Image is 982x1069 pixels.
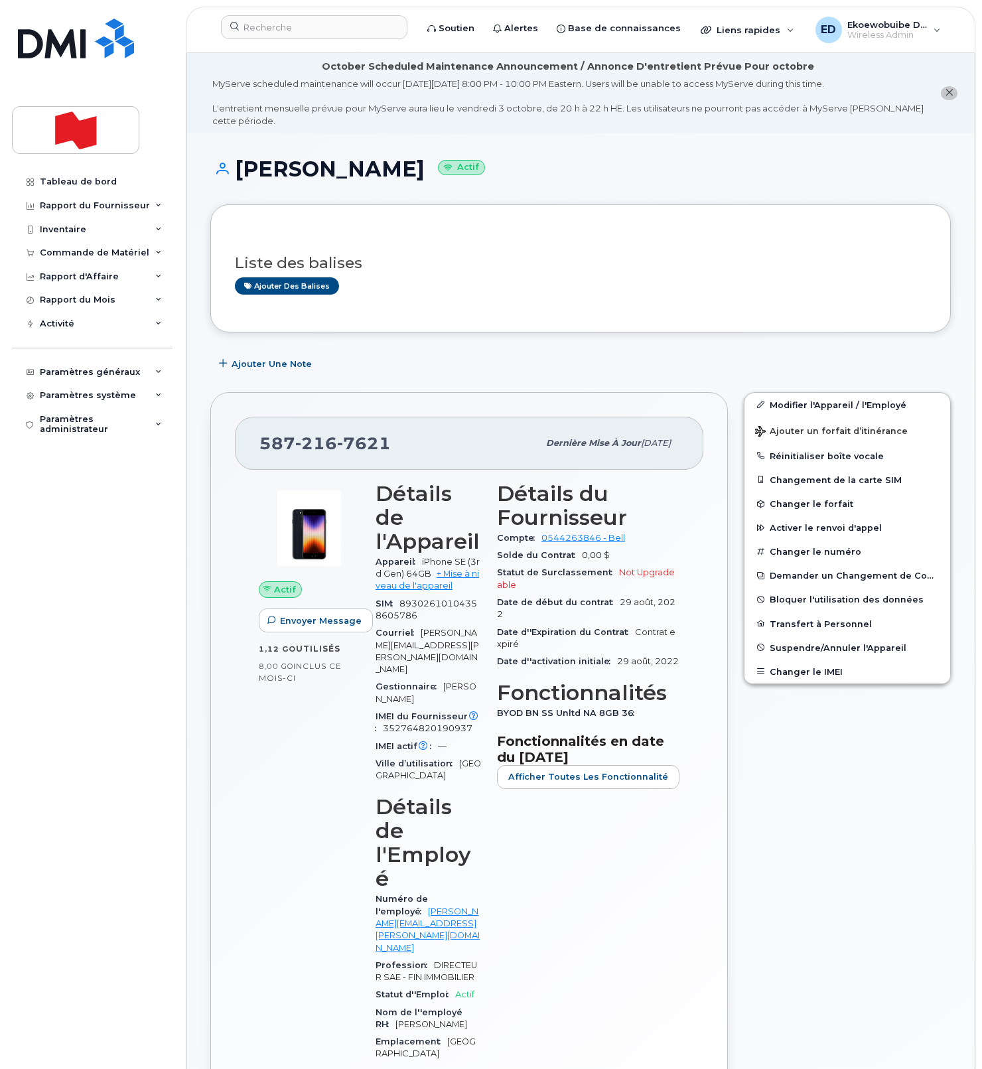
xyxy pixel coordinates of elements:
span: 89302610104358605786 [376,599,477,620]
span: [PERSON_NAME] [376,681,476,703]
span: SIM [376,599,399,608]
span: 216 [295,433,337,453]
span: Compte [497,533,541,543]
span: IMEI du Fournisseur [376,711,481,733]
h3: Fonctionnalités en date du [DATE] [497,733,679,765]
a: [PERSON_NAME][EMAIL_ADDRESS][PERSON_NAME][DOMAIN_NAME] [376,906,480,953]
span: Ajouter un forfait d’itinérance [755,426,908,439]
span: Courriel [376,628,421,638]
button: Demander un Changement de Compte [744,563,950,587]
button: Afficher Toutes les Fonctionnalité [497,765,679,789]
button: Activer le renvoi d'appel [744,516,950,539]
button: Changement de la carte SIM [744,468,950,492]
button: Transfert à Personnel [744,612,950,636]
img: image20231002-3703462-1angbar.jpeg [269,488,349,568]
span: Suspendre/Annuler l'Appareil [770,642,906,652]
button: close notification [941,86,957,100]
span: Gestionnaire [376,681,443,691]
div: MyServe scheduled maintenance will occur [DATE][DATE] 8:00 PM - 10:00 PM Eastern. Users will be u... [212,78,924,127]
button: Envoyer Message [259,608,373,632]
span: Activer le renvoi d'appel [770,523,882,533]
button: Suspendre/Annuler l'Appareil [744,636,950,660]
h3: Fonctionnalités [497,681,679,705]
span: BYOD BN SS Unltd NA 8GB 36 [497,708,641,718]
span: Envoyer Message [280,614,362,627]
span: Statut d''Emploi [376,989,455,999]
span: Numéro de l'employé [376,894,428,916]
button: Bloquer l'utilisation des données [744,587,950,611]
span: Afficher Toutes les Fonctionnalité [508,770,668,783]
span: inclus ce mois-ci [259,661,342,683]
span: Emplacement [376,1036,447,1046]
a: Ajouter des balises [235,277,339,294]
span: 352764820190937 [383,723,472,733]
span: utilisés [296,644,340,654]
span: 1,12 Go [259,644,296,654]
span: Actif [455,989,474,999]
span: IMEI actif [376,741,438,751]
span: [DATE] [641,438,671,448]
span: iPhone SE (3rd Gen) 64GB [376,557,480,579]
button: Ajouter un forfait d’itinérance [744,417,950,444]
h3: Détails de l'Appareil [376,482,481,553]
span: Actif [274,583,296,596]
h1: [PERSON_NAME] [210,157,951,180]
span: 8,00 Go [259,662,293,671]
span: Appareil [376,557,422,567]
span: [PERSON_NAME][EMAIL_ADDRESS][PERSON_NAME][DOMAIN_NAME] [376,628,479,674]
span: Changer le forfait [770,499,853,509]
span: Dernière mise à jour [546,438,641,448]
span: Profession [376,960,434,970]
span: Date de début du contrat [497,597,620,607]
span: Ville d’utilisation [376,758,459,768]
a: 0544263846 - Bell [541,533,625,543]
a: Modifier l'Appareil / l'Employé [744,393,950,417]
span: [PERSON_NAME] [395,1019,467,1029]
span: — [438,741,447,751]
div: October Scheduled Maintenance Announcement / Annonce D'entretient Prévue Pour octobre [322,60,814,74]
span: 29 août, 2022 [617,656,679,666]
h3: Détails de l'Employé [376,795,481,891]
small: Actif [438,160,485,175]
span: 0,00 $ [582,550,610,560]
button: Ajouter une Note [210,352,323,376]
span: Statut de Surclassement [497,567,619,577]
span: Contrat expiré [497,627,675,649]
span: Date d''activation initiale [497,656,617,666]
span: Ajouter une Note [232,358,312,370]
span: Nom de l''employé RH [376,1007,462,1029]
span: 7621 [337,433,391,453]
span: Not Upgradeable [497,567,675,589]
h3: Liste des balises [235,255,926,271]
span: Solde du Contrat [497,550,582,560]
span: 587 [259,433,391,453]
button: Réinitialiser boîte vocale [744,444,950,468]
h3: Détails du Fournisseur [497,482,679,530]
button: Changer le IMEI [744,660,950,683]
span: Date d''Expiration du Contrat [497,627,635,637]
button: Changer le numéro [744,539,950,563]
button: Changer le forfait [744,492,950,516]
